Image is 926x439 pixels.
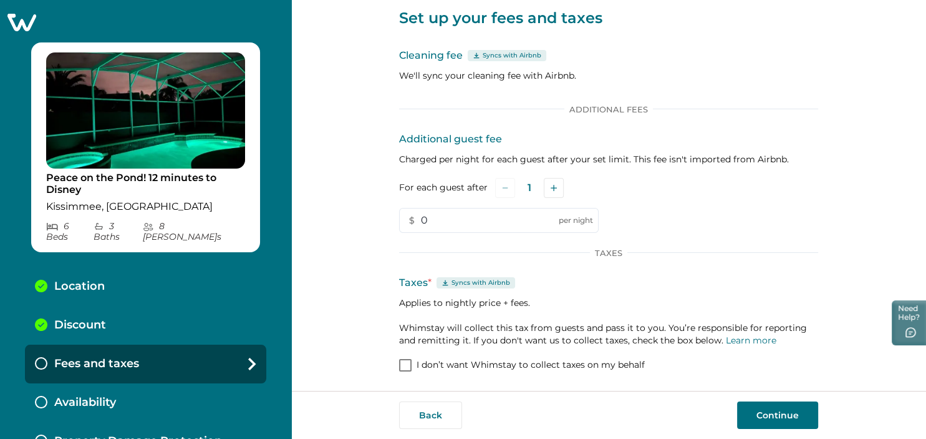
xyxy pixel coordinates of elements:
p: Peace on the Pond! 12 minutes to Disney [46,172,245,196]
p: Taxes [399,275,818,290]
p: Availability [54,396,116,410]
label: For each guest after [399,181,488,194]
p: Set up your fees and taxes [399,8,818,28]
button: Subtract [495,178,515,198]
p: 8 [PERSON_NAME] s [143,221,245,242]
p: Syncs with Airbnb [483,51,541,61]
p: 3 Bath s [94,221,143,242]
p: 6 Bed s [46,221,94,242]
a: Learn more [726,335,776,346]
p: Kissimmee, [GEOGRAPHIC_DATA] [46,200,245,213]
p: Additional Fees [564,104,653,114]
p: Syncs with Airbnb [451,278,510,288]
button: Add [544,178,564,198]
button: Back [399,402,462,429]
p: Taxes [590,248,627,258]
p: Discount [54,318,106,332]
p: Charged per night for each guest after your set limit. This fee isn't imported from Airbnb. [399,153,818,165]
button: Continue [737,402,818,429]
p: Additional guest fee [399,132,818,147]
p: Fees and taxes [54,357,139,371]
p: Location [54,280,105,293]
p: Applies to nightly price + fees. Whimstay will collect this tax from guests and pass it to you. Y... [399,297,818,347]
p: 1 [528,182,531,194]
p: I don’t want Whimstay to collect taxes on my behalf [417,359,645,372]
p: Cleaning fee [399,48,818,63]
img: propertyImage_Peace on the Pond! 12 minutes to Disney [46,52,245,169]
p: We'll sync your cleaning fee with Airbnb. [399,69,818,82]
